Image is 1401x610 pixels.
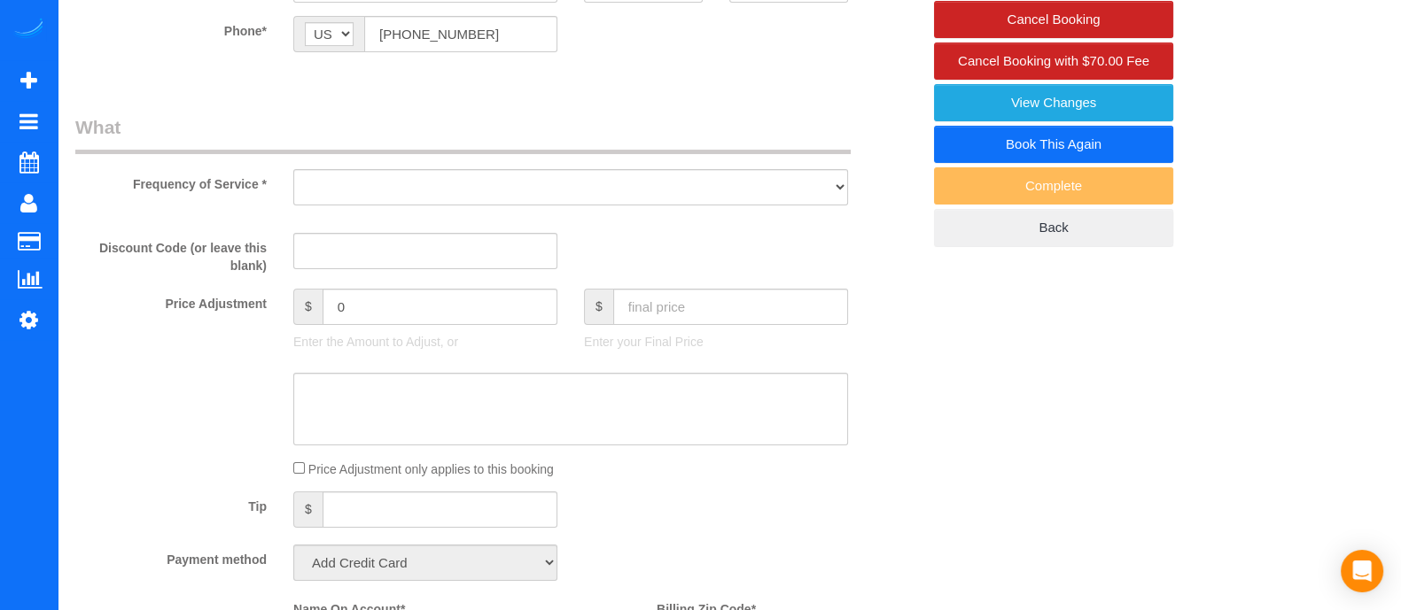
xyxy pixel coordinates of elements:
[934,42,1173,80] a: Cancel Booking with $70.00 Fee
[62,169,280,193] label: Frequency of Service *
[934,84,1173,121] a: View Changes
[62,491,280,515] label: Tip
[584,333,848,351] p: Enter your Final Price
[62,544,280,568] label: Payment method
[11,18,46,42] img: Automaid Logo
[1341,550,1383,592] div: Open Intercom Messenger
[613,289,848,325] input: final price
[584,289,613,325] span: $
[62,16,280,40] label: Phone*
[934,126,1173,163] a: Book This Again
[958,53,1149,68] span: Cancel Booking with $70.00 Fee
[308,462,554,476] span: Price Adjustment only applies to this booking
[934,209,1173,246] a: Back
[934,1,1173,38] a: Cancel Booking
[293,289,323,325] span: $
[62,233,280,274] label: Discount Code (or leave this blank)
[364,16,557,52] input: Phone*
[75,114,851,154] legend: What
[293,333,557,351] p: Enter the Amount to Adjust, or
[62,289,280,313] label: Price Adjustment
[293,491,323,528] span: $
